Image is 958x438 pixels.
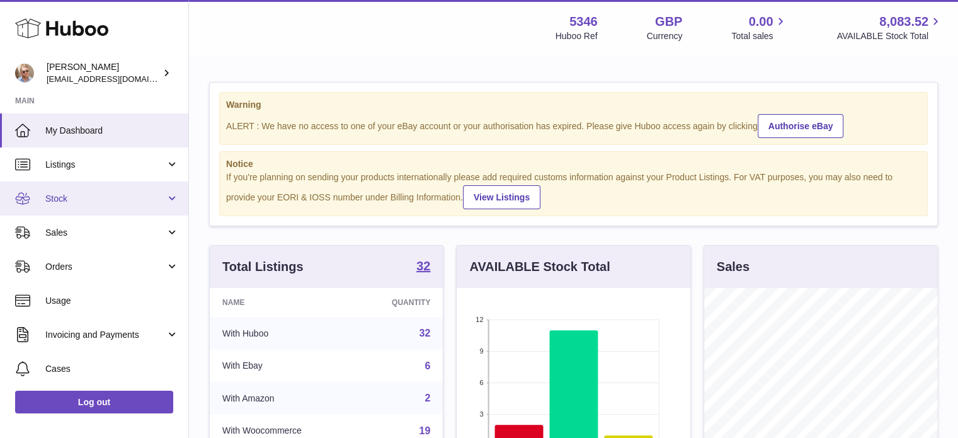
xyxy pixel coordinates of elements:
[45,227,166,239] span: Sales
[879,13,928,30] span: 8,083.52
[210,382,355,415] td: With Amazon
[836,13,943,42] a: 8,083.52 AVAILABLE Stock Total
[226,158,921,170] strong: Notice
[45,329,166,341] span: Invoicing and Payments
[226,112,921,138] div: ALERT : We have no access to one of your eBay account or your authorisation has expired. Please g...
[469,258,610,275] h3: AVAILABLE Stock Total
[45,295,179,307] span: Usage
[480,347,484,355] text: 9
[731,30,787,42] span: Total sales
[45,193,166,205] span: Stock
[47,74,185,84] span: [EMAIL_ADDRESS][DOMAIN_NAME]
[15,391,173,413] a: Log out
[210,350,355,383] td: With Ebay
[45,125,179,137] span: My Dashboard
[425,360,430,371] a: 6
[210,288,355,317] th: Name
[226,99,921,111] strong: Warning
[210,317,355,350] td: With Huboo
[425,393,430,403] a: 2
[463,185,540,209] a: View Listings
[47,61,160,85] div: [PERSON_NAME]
[226,171,921,209] div: If you're planning on sending your products internationally please add required customs informati...
[556,30,598,42] div: Huboo Ref
[45,261,166,273] span: Orders
[836,30,943,42] span: AVAILABLE Stock Total
[717,258,750,275] h3: Sales
[749,13,773,30] span: 0.00
[731,13,787,42] a: 0.00 Total sales
[15,64,34,83] img: support@radoneltd.co.uk
[758,114,844,138] a: Authorise eBay
[419,328,431,338] a: 32
[569,13,598,30] strong: 5346
[222,258,304,275] h3: Total Listings
[419,425,431,436] a: 19
[655,13,682,30] strong: GBP
[480,379,484,386] text: 6
[416,260,430,272] strong: 32
[647,30,683,42] div: Currency
[45,363,179,375] span: Cases
[416,260,430,275] a: 32
[476,316,484,323] text: 12
[45,159,166,171] span: Listings
[355,288,443,317] th: Quantity
[480,410,484,418] text: 3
